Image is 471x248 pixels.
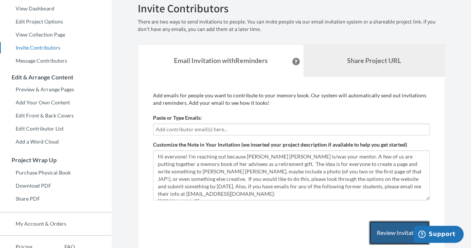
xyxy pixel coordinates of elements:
[0,157,112,163] h3: Project Wrap Up
[153,150,430,200] textarea: Hi everyone! I'm reaching out because [PERSON_NAME] [PERSON_NAME] is/was your mentor. A few of us...
[153,92,430,107] p: Add emails for people you want to contribute to your memory book. Our system will automatically s...
[0,74,112,81] h3: Edit & Arrange Content
[414,226,464,244] iframe: Opens a widget where you can chat to one of our agents
[369,221,430,245] button: Review Invitation
[174,56,268,65] strong: Email Invitation with Reminders
[153,114,202,122] label: Paste or Type Emails:
[138,18,445,33] p: There are two ways to send invitations to people. You can invite people via our email invitation ...
[156,125,427,134] input: Add contributor email(s) here...
[347,56,401,65] b: Share Project URL
[153,141,407,148] label: Customize the Note in Your Invitation (we inserted your project description if available to help ...
[138,2,445,15] h2: Invite Contributors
